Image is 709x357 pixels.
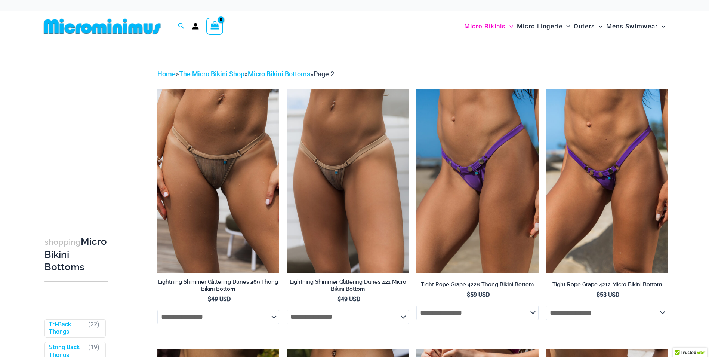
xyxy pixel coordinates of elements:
h2: Tight Rope Grape 4212 Micro Bikini Bottom [546,281,668,288]
a: Lightning Shimmer Glittering Dunes 469 Thong 01Lightning Shimmer Glittering Dunes 317 Tri Top 469... [157,89,280,273]
span: $ [597,291,600,298]
img: Tight Rope Grape 4228 Thong Bottom 01 [416,89,539,273]
img: Lightning Shimmer Glittering Dunes 421 Micro 01 [287,89,409,273]
iframe: TrustedSite Certified [44,62,112,212]
bdi: 59 USD [467,291,490,298]
a: Tight Rope Grape 4228 Thong Bottom 01Tight Rope Grape 4228 Thong Bottom 02Tight Rope Grape 4228 T... [416,89,539,273]
span: Menu Toggle [595,17,602,36]
img: Lightning Shimmer Glittering Dunes 469 Thong 01 [157,89,280,273]
span: Menu Toggle [562,17,570,36]
span: $ [467,291,470,298]
span: Micro Bikinis [464,17,506,36]
a: Tri-Back Thongs [49,321,85,336]
a: Home [157,70,176,78]
bdi: 49 USD [208,296,231,303]
img: MM SHOP LOGO FLAT [41,18,164,35]
a: OutersMenu ToggleMenu Toggle [572,15,604,38]
span: shopping [44,237,81,247]
span: » » » [157,70,334,78]
span: Outers [574,17,595,36]
nav: Site Navigation [461,14,669,39]
span: 19 [90,344,97,351]
a: Micro BikinisMenu ToggleMenu Toggle [462,15,515,38]
bdi: 53 USD [597,291,619,298]
a: Mens SwimwearMenu ToggleMenu Toggle [604,15,667,38]
bdi: 49 USD [337,296,360,303]
a: Search icon link [178,22,185,31]
a: Micro Bikini Bottoms [248,70,310,78]
span: $ [208,296,211,303]
a: The Micro Bikini Shop [179,70,244,78]
a: Lightning Shimmer Glittering Dunes 421 Micro Bikini Bottom [287,278,409,295]
a: Tight Rope Grape 4212 Micro Bottom 01Tight Rope Grape 4212 Micro Bottom 02Tight Rope Grape 4212 M... [546,89,668,273]
span: 22 [90,321,97,328]
span: ( ) [88,321,99,336]
span: Page 2 [314,70,334,78]
h2: Lightning Shimmer Glittering Dunes 469 Thong Bikini Bottom [157,278,280,292]
a: Lightning Shimmer Glittering Dunes 421 Micro 01Lightning Shimmer Glittering Dunes 317 Tri Top 421... [287,89,409,273]
img: Tight Rope Grape 4212 Micro Bottom 01 [546,89,668,273]
a: Tight Rope Grape 4212 Micro Bikini Bottom [546,281,668,291]
a: Tight Rope Grape 4228 Thong Bikini Bottom [416,281,539,291]
span: Menu Toggle [506,17,513,36]
h2: Tight Rope Grape 4228 Thong Bikini Bottom [416,281,539,288]
span: Mens Swimwear [606,17,658,36]
a: Account icon link [192,23,199,30]
a: Micro LingerieMenu ToggleMenu Toggle [515,15,572,38]
span: $ [337,296,341,303]
h3: Micro Bikini Bottoms [44,235,108,274]
a: Lightning Shimmer Glittering Dunes 469 Thong Bikini Bottom [157,278,280,295]
a: View Shopping Cart, empty [206,18,224,35]
h2: Lightning Shimmer Glittering Dunes 421 Micro Bikini Bottom [287,278,409,292]
span: Micro Lingerie [517,17,562,36]
span: Menu Toggle [658,17,665,36]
